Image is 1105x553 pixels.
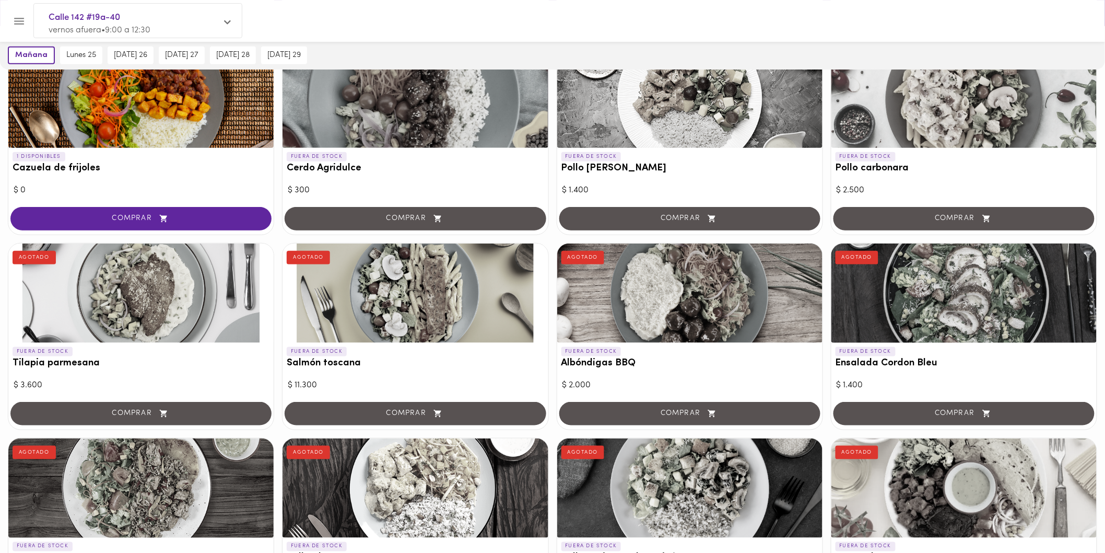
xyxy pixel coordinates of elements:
h3: Tilapia parmesana [13,358,269,369]
span: mañana [15,51,48,60]
span: vernos afuera • 9:00 a 12:30 [49,26,150,34]
div: Tilapia parmesana [8,244,274,343]
div: $ 1.400 [837,379,1091,391]
div: AGOTADO [13,446,56,459]
div: AGOTADO [287,251,330,264]
div: AGOTADO [561,446,605,459]
div: AGOTADO [13,251,56,264]
p: FUERA DE STOCK [561,347,621,356]
h3: Pollo carbonara [836,163,1092,174]
div: AGOTADO [836,446,879,459]
span: [DATE] 28 [216,51,250,60]
span: [DATE] 29 [267,51,301,60]
div: AGOTADO [561,251,605,264]
span: Calle 142 #19a-40 [49,11,217,25]
div: AGOTADO [836,251,879,264]
span: [DATE] 27 [165,51,198,60]
p: FUERA DE STOCK [287,347,347,356]
button: lunes 25 [60,47,102,64]
div: Ensalada Cordon Bleu [831,244,1097,343]
span: lunes 25 [66,51,96,60]
div: Cerdo Agridulce [283,49,548,148]
p: FUERA DE STOCK [836,152,896,162]
p: FUERA DE STOCK [13,347,73,356]
p: FUERA DE STOCK [561,152,621,162]
div: Pollo al Curry [283,439,548,538]
button: [DATE] 29 [261,47,307,64]
button: mañana [8,47,55,64]
div: Cazuela de frijoles [8,49,274,148]
div: $ 0 [14,185,268,197]
div: $ 2.000 [562,379,817,391]
button: [DATE] 28 [210,47,256,64]
div: $ 3.600 [14,379,268,391]
iframe: Messagebird Livechat Widget [1044,492,1095,543]
div: Pollo carbonara [831,49,1097,148]
div: Albóndigas BBQ [557,244,822,343]
div: Tacos al Pastor [831,439,1097,538]
h3: Cazuela de frijoles [13,163,269,174]
button: Menu [6,8,32,34]
div: Pollo espinaca champiñón [557,439,822,538]
div: $ 1.400 [562,185,817,197]
p: FUERA DE STOCK [287,152,347,162]
button: [DATE] 26 [108,47,154,64]
div: Salmón toscana [283,244,548,343]
div: Pollo Tikka Massala [557,49,822,148]
div: AGOTADO [287,446,330,459]
span: COMPRAR [23,214,258,223]
p: FUERA DE STOCK [836,542,896,551]
h3: Salmón toscana [287,358,544,369]
p: FUERA DE STOCK [287,542,347,551]
div: Arroz chaufa [8,439,274,538]
span: [DATE] 26 [114,51,147,60]
button: COMPRAR [10,207,272,231]
h3: Ensalada Cordon Bleu [836,358,1092,369]
div: $ 300 [288,185,543,197]
button: [DATE] 27 [159,47,205,64]
h3: Albóndigas BBQ [561,358,818,369]
h3: Pollo [PERSON_NAME] [561,163,818,174]
div: $ 11.300 [288,379,543,391]
h3: Cerdo Agridulce [287,163,544,174]
p: FUERA DE STOCK [13,542,73,551]
p: 1 DISPONIBLES [13,152,65,162]
p: FUERA DE STOCK [836,347,896,356]
div: $ 2.500 [837,185,1091,197]
p: FUERA DE STOCK [561,542,621,551]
